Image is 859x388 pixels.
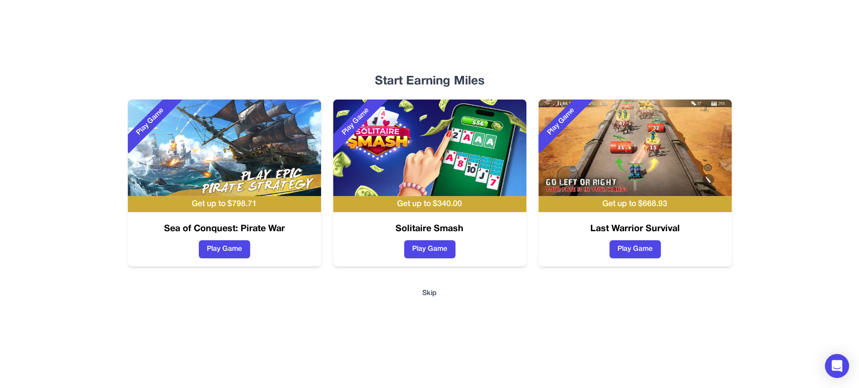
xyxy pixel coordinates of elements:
h3: Sea of Conquest: Pirate War [128,222,321,236]
div: Get up to $ 798.71 [128,196,321,212]
div: Play Game [529,90,593,153]
img: Sea of Conquest: Pirate War [128,100,321,196]
div: Start Earning Miles [124,73,736,89]
h3: Solitaire Smash [333,222,526,236]
button: Play Game [609,240,661,258]
button: Skip [422,288,437,299]
div: Play Game [119,90,182,153]
div: Open Intercom Messenger [825,354,849,378]
div: Get up to $ 340.00 [333,196,526,212]
img: Last Warrior Survival [538,100,732,196]
div: Play Game [324,90,387,153]
button: Play Game [404,240,455,258]
button: Play Game [199,240,250,258]
img: Solitaire Smash [333,100,526,196]
h3: Last Warrior Survival [538,222,732,236]
div: Get up to $ 668.93 [538,196,732,212]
